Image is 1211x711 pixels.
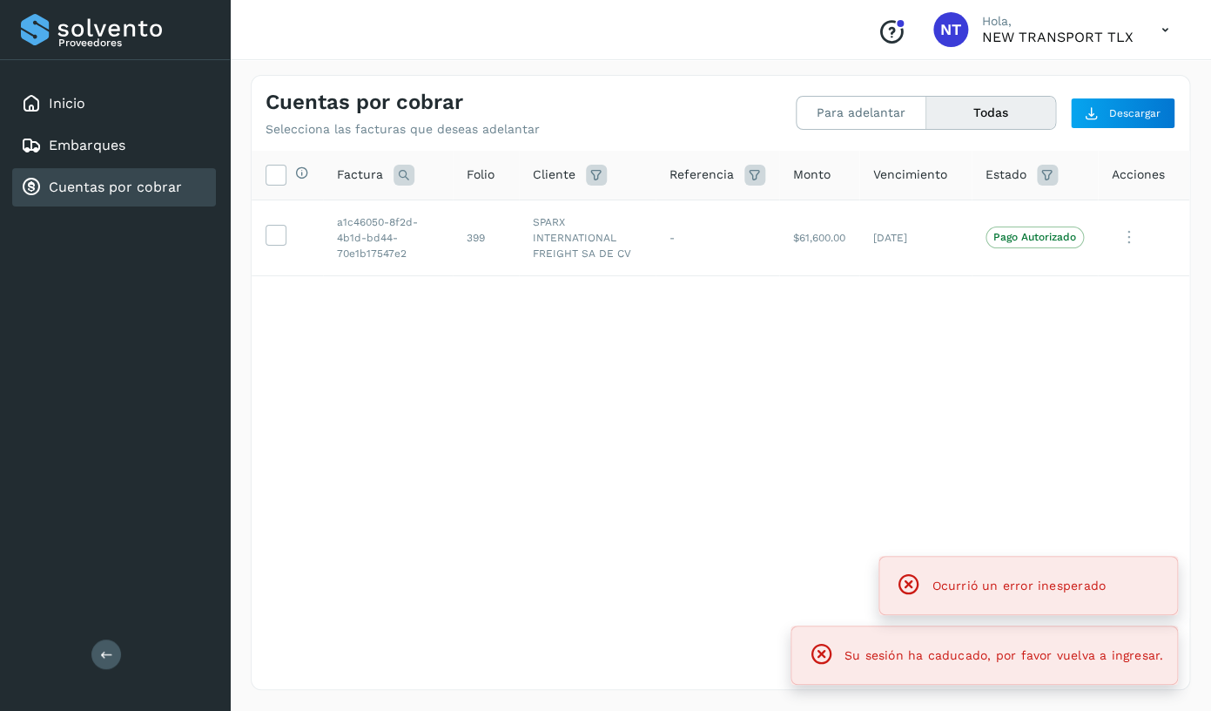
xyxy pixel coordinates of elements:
[49,95,85,112] a: Inicio
[797,97,926,129] button: Para adelantar
[932,579,1105,592] span: Ocurrió un error inesperado
[49,137,125,153] a: Embarques
[12,168,216,207] div: Cuentas por cobrar
[533,166,575,184] span: Cliente
[844,648,1163,662] span: Su sesión ha caducado, por favor vuelva a ingresar.
[467,166,494,184] span: Folio
[266,90,463,115] h4: Cuentas por cobrar
[453,200,519,275] td: 399
[656,200,779,275] td: -
[993,231,1076,243] p: Pago Autorizado
[859,200,972,275] td: [DATE]
[1109,105,1161,121] span: Descargar
[323,200,453,275] td: a1c46050-8f2d-4b1d-bd44-70e1b17547e2
[982,14,1134,29] p: Hola,
[1112,166,1165,184] span: Acciones
[779,200,859,275] td: $61,600.00
[337,166,383,184] span: Factura
[12,126,216,165] div: Embarques
[12,85,216,123] div: Inicio
[926,97,1055,129] button: Todas
[982,29,1134,45] p: NEW TRANSPORT TLX
[669,166,734,184] span: Referencia
[49,179,182,195] a: Cuentas por cobrar
[1070,98,1175,129] button: Descargar
[519,200,656,275] td: SPARX INTERNATIONAL FREIGHT SA DE CV
[986,166,1026,184] span: Estado
[266,122,540,137] p: Selecciona las facturas que deseas adelantar
[58,37,209,49] p: Proveedores
[873,166,947,184] span: Vencimiento
[793,166,831,184] span: Monto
